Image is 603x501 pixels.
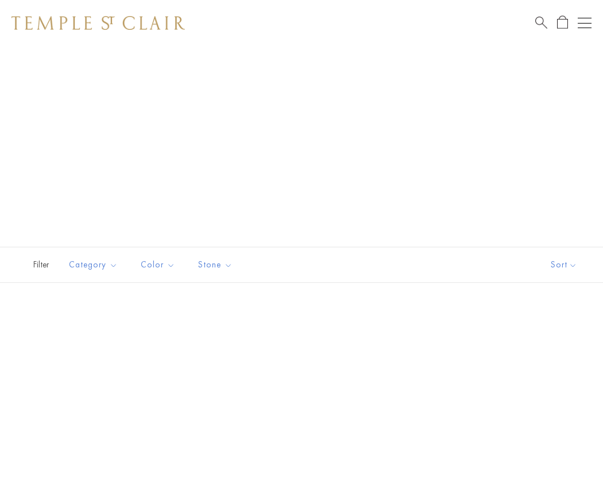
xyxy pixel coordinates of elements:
img: Temple St. Clair [11,16,185,30]
span: Stone [192,258,241,272]
button: Show sort by [525,247,603,282]
a: Open Shopping Bag [557,15,568,30]
button: Color [132,252,184,278]
span: Category [63,258,126,272]
button: Category [60,252,126,278]
span: Color [135,258,184,272]
a: Search [535,15,547,30]
button: Stone [190,252,241,278]
button: Open navigation [578,16,592,30]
